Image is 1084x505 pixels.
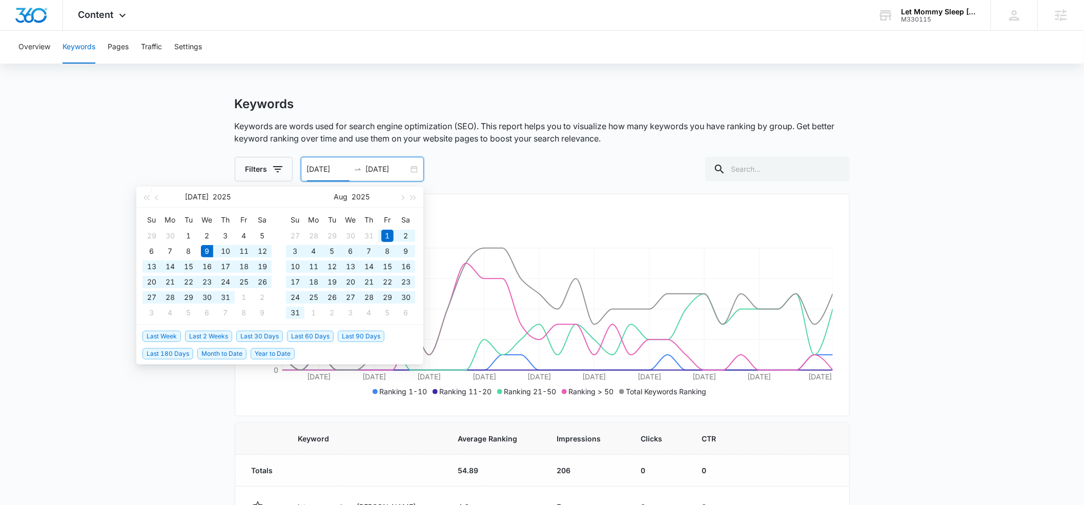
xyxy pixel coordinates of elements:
td: 2025-08-29 [378,290,397,305]
div: 20 [344,276,357,288]
span: Impressions [557,433,602,444]
td: 2025-08-02 [253,290,272,305]
td: 0 [689,455,743,487]
div: 27 [289,230,301,242]
div: 30 [164,230,176,242]
th: Tu [323,212,341,228]
td: 2025-08-12 [323,259,341,274]
div: 6 [400,307,412,319]
div: 26 [256,276,269,288]
tspan: [DATE] [417,372,441,381]
div: 4 [164,307,176,319]
td: 2025-08-21 [360,274,378,290]
div: 13 [344,260,357,273]
td: 2025-08-09 [397,244,415,259]
td: 2025-09-03 [341,305,360,320]
div: 29 [326,230,338,242]
td: 2025-09-01 [304,305,323,320]
td: 2025-07-01 [179,228,198,244]
div: 14 [164,260,176,273]
div: 7 [363,245,375,257]
td: 2025-08-24 [286,290,304,305]
span: Clicks [641,433,662,444]
div: 9 [400,245,412,257]
td: 2025-08-04 [161,305,179,320]
div: 12 [326,260,338,273]
td: 2025-08-25 [304,290,323,305]
div: 21 [164,276,176,288]
td: 2025-07-28 [161,290,179,305]
span: Year to Date [251,348,295,359]
button: 2025 [352,187,370,207]
div: 26 [326,291,338,304]
div: 1 [238,291,250,304]
div: 11 [308,260,320,273]
th: Fr [378,212,397,228]
td: 2025-08-20 [341,274,360,290]
div: account name [901,8,976,16]
div: 8 [238,307,250,319]
td: 54.89 [445,455,545,487]
td: 2025-08-08 [378,244,397,259]
div: 4 [308,245,320,257]
td: 2025-06-29 [142,228,161,244]
div: 9 [256,307,269,319]
td: 2025-08-05 [179,305,198,320]
th: Su [286,212,304,228]
tspan: [DATE] [808,372,832,381]
span: to [354,165,362,173]
div: 5 [182,307,195,319]
div: 23 [400,276,412,288]
td: 2025-07-22 [179,274,198,290]
td: 2025-07-15 [179,259,198,274]
div: 24 [289,291,301,304]
div: 3 [289,245,301,257]
div: 24 [219,276,232,288]
div: 2 [400,230,412,242]
span: swap-right [354,165,362,173]
td: 2025-08-04 [304,244,323,259]
div: 16 [201,260,213,273]
div: 29 [182,291,195,304]
td: 2025-08-10 [286,259,304,274]
div: 31 [219,291,232,304]
div: 13 [146,260,158,273]
div: 15 [381,260,394,273]
td: 2025-08-26 [323,290,341,305]
div: 29 [381,291,394,304]
div: account id [901,16,976,23]
div: 29 [146,230,158,242]
div: 8 [182,245,195,257]
div: 11 [238,245,250,257]
div: 27 [344,291,357,304]
div: 6 [344,245,357,257]
div: 25 [308,291,320,304]
th: We [198,212,216,228]
td: 2025-07-17 [216,259,235,274]
td: 2025-08-03 [286,244,304,259]
td: 2025-07-09 [198,244,216,259]
div: 30 [201,291,213,304]
td: 2025-09-06 [397,305,415,320]
tspan: [DATE] [638,372,661,381]
div: 16 [400,260,412,273]
button: Keywords [63,31,95,64]
td: 2025-07-06 [142,244,161,259]
td: 2025-08-01 [235,290,253,305]
td: 2025-07-19 [253,259,272,274]
span: Last 2 Weeks [185,331,232,342]
div: 5 [256,230,269,242]
th: Su [142,212,161,228]
div: 7 [164,245,176,257]
div: 30 [344,230,357,242]
td: 2025-08-05 [323,244,341,259]
button: Overview [18,31,50,64]
th: Sa [253,212,272,228]
td: 2025-08-09 [253,305,272,320]
td: 2025-08-30 [397,290,415,305]
span: Ranking 11-20 [440,387,492,396]
td: 2025-08-02 [397,228,415,244]
th: Mo [161,212,179,228]
span: Total Keywords Ranking [626,387,707,396]
tspan: [DATE] [472,372,496,381]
